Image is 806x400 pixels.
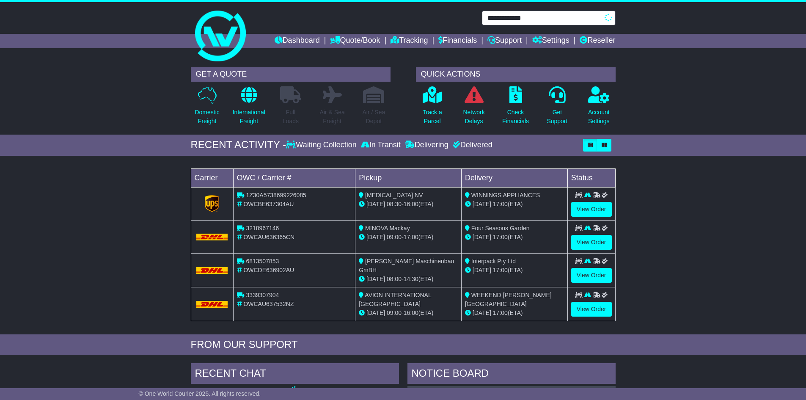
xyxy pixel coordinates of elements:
a: View Order [571,202,612,217]
a: View Order [571,302,612,317]
span: WEEKEND [PERSON_NAME][GEOGRAPHIC_DATA] [465,292,552,307]
div: GET A QUOTE [191,67,391,82]
span: OWCAU637532NZ [243,301,294,307]
a: View Order [571,268,612,283]
div: FROM OUR SUPPORT [191,339,616,351]
div: RECENT CHAT [191,363,399,386]
span: MINOVA Mackay [365,225,410,232]
div: - (ETA) [359,275,458,284]
a: Quote/Book [330,34,380,48]
div: In Transit [359,141,403,150]
span: 14:30 [404,276,418,282]
a: Track aParcel [422,86,443,130]
span: AVION INTERNATIONAL [GEOGRAPHIC_DATA] [359,292,431,307]
img: DHL.png [196,267,228,274]
div: - (ETA) [359,309,458,317]
div: (ETA) [465,200,564,209]
a: Settings [532,34,569,48]
span: 3339307904 [246,292,279,298]
p: Domestic Freight [195,108,219,126]
span: 08:00 [387,276,402,282]
a: Reseller [580,34,615,48]
span: [DATE] [366,234,385,240]
span: [DATE] [473,267,491,273]
p: Account Settings [588,108,610,126]
span: Interpack Pty Ltd [471,258,516,265]
a: Dashboard [275,34,320,48]
span: [DATE] [473,309,491,316]
span: 3218967146 [246,225,279,232]
td: Carrier [191,168,233,187]
div: NOTICE BOARD [407,363,616,386]
span: 09:00 [387,309,402,316]
td: Delivery [461,168,567,187]
p: Track a Parcel [423,108,442,126]
a: Financials [438,34,477,48]
td: Status [567,168,615,187]
span: 08:30 [387,201,402,207]
a: InternationalFreight [232,86,266,130]
div: - (ETA) [359,233,458,242]
img: DHL.png [196,234,228,240]
span: 1Z30A5738699226085 [246,192,306,199]
span: 16:00 [404,201,418,207]
p: Air / Sea Depot [363,108,385,126]
span: [DATE] [366,276,385,282]
span: [DATE] [473,201,491,207]
div: (ETA) [465,309,564,317]
div: Delivered [451,141,492,150]
p: Full Loads [280,108,301,126]
span: 17:00 [493,267,508,273]
span: [PERSON_NAME] Maschinenbau GmBH [359,258,454,273]
img: DHL.png [196,301,228,308]
img: GetCarrierServiceLogo [205,195,219,212]
span: 17:00 [493,309,508,316]
a: GetSupport [546,86,568,130]
div: Waiting Collection [286,141,358,150]
span: 17:00 [404,234,418,240]
div: QUICK ACTIONS [416,67,616,82]
a: NetworkDelays [462,86,485,130]
p: International Freight [233,108,265,126]
a: CheckFinancials [502,86,529,130]
span: 17:00 [493,234,508,240]
div: RECENT ACTIVITY - [191,139,286,151]
span: 6813507853 [246,258,279,265]
span: 09:00 [387,234,402,240]
span: [MEDICAL_DATA] NV [365,192,423,199]
span: Four Seasons Garden [471,225,530,232]
a: AccountSettings [588,86,610,130]
div: Delivering [403,141,451,150]
p: Air & Sea Freight [320,108,345,126]
td: Pickup [355,168,462,187]
span: [DATE] [473,234,491,240]
p: Network Delays [463,108,484,126]
span: 17:00 [493,201,508,207]
a: Tracking [391,34,428,48]
span: OWCBE637304AU [243,201,294,207]
a: View Order [571,235,612,250]
span: OWCDE636902AU [243,267,294,273]
span: [DATE] [366,309,385,316]
p: Check Financials [502,108,529,126]
div: (ETA) [465,266,564,275]
span: WINNINGS APPLIANCES [471,192,540,199]
td: OWC / Carrier # [233,168,355,187]
div: (ETA) [465,233,564,242]
p: Get Support [547,108,567,126]
a: DomesticFreight [194,86,220,130]
span: [DATE] [366,201,385,207]
span: 16:00 [404,309,418,316]
div: - (ETA) [359,200,458,209]
span: © One World Courier 2025. All rights reserved. [139,390,261,397]
a: Support [487,34,522,48]
span: OWCAU636365CN [243,234,294,240]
